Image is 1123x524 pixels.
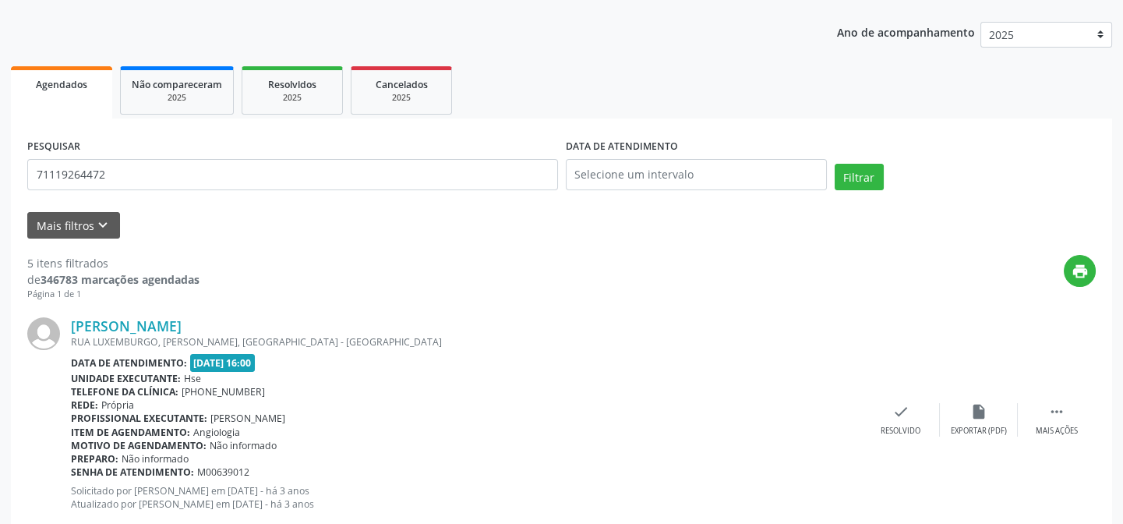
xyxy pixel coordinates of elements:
[268,78,316,91] span: Resolvidos
[132,78,222,91] span: Não compareceram
[71,317,182,335] a: [PERSON_NAME]
[970,403,987,420] i: insert_drive_file
[362,92,440,104] div: 2025
[71,439,207,452] b: Motivo de agendamento:
[71,466,194,479] b: Senha de atendimento:
[132,92,222,104] div: 2025
[71,372,181,385] b: Unidade executante:
[27,159,558,190] input: Nome, código do beneficiário ou CPF
[197,466,249,479] span: M00639012
[94,217,111,234] i: keyboard_arrow_down
[27,212,120,239] button: Mais filtroskeyboard_arrow_down
[71,484,862,511] p: Solicitado por [PERSON_NAME] em [DATE] - há 3 anos Atualizado por [PERSON_NAME] em [DATE] - há 3 ...
[376,78,428,91] span: Cancelados
[71,426,190,439] b: Item de agendamento:
[881,426,920,437] div: Resolvido
[1072,263,1089,280] i: print
[892,403,909,420] i: check
[122,452,189,466] span: Não informado
[951,426,1007,437] div: Exportar (PDF)
[71,452,118,466] b: Preparo:
[253,92,331,104] div: 2025
[566,135,678,159] label: DATA DE ATENDIMENTO
[71,356,187,370] b: Data de atendimento:
[27,271,200,288] div: de
[27,288,200,301] div: Página 1 de 1
[184,372,201,385] span: Hse
[210,439,277,452] span: Não informado
[1064,255,1096,287] button: print
[1036,426,1078,437] div: Mais ações
[41,272,200,287] strong: 346783 marcações agendadas
[71,335,862,349] div: RUA LUXEMBURGO, [PERSON_NAME], [GEOGRAPHIC_DATA] - [GEOGRAPHIC_DATA]
[71,412,207,425] b: Profissional executante:
[27,135,80,159] label: PESQUISAR
[190,354,256,372] span: [DATE] 16:00
[566,159,827,190] input: Selecione um intervalo
[835,164,884,190] button: Filtrar
[27,317,60,350] img: img
[101,398,134,412] span: Própria
[1048,403,1065,420] i: 
[210,412,285,425] span: [PERSON_NAME]
[27,255,200,271] div: 5 itens filtrados
[837,22,975,41] p: Ano de acompanhamento
[193,426,240,439] span: Angiologia
[71,385,178,398] b: Telefone da clínica:
[36,78,87,91] span: Agendados
[71,398,98,412] b: Rede:
[182,385,265,398] span: [PHONE_NUMBER]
